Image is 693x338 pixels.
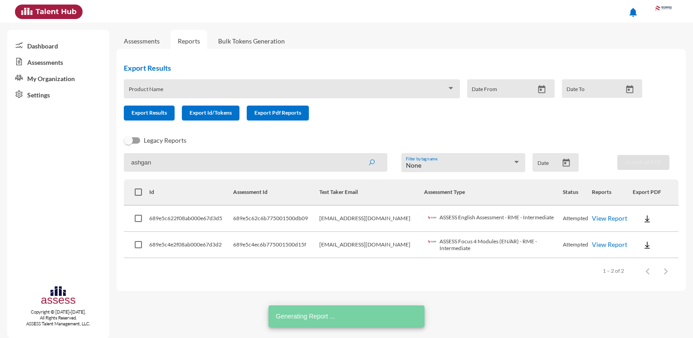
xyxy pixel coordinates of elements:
input: Search by name, token, assessment type, etc. [124,153,387,172]
div: 1 – 2 of 2 [603,267,624,274]
td: 689e5c62c6b775001500db09 [233,206,319,232]
button: Next page [657,262,675,280]
a: Settings [7,86,109,102]
button: Export Id/Tokens [182,106,239,121]
td: [EMAIL_ADDRESS][DOMAIN_NAME] [319,232,424,258]
button: Previous page [639,262,657,280]
a: Assessments [124,37,160,45]
button: Open calendar [534,85,550,94]
a: View Report [592,241,627,248]
td: Attempted [563,206,592,232]
a: Dashboard [7,37,109,53]
span: Generating Report ... [276,312,335,321]
button: Export Pdf Reports [247,106,309,121]
th: Status [563,179,592,206]
h2: Export Results [124,63,649,72]
button: Download PDF [617,155,669,170]
span: Download PDF [625,159,662,165]
td: [EMAIL_ADDRESS][DOMAIN_NAME] [319,206,424,232]
td: ASSESS Focus 4 Modules (EN/AR) - RME - Intermediate [424,232,563,258]
th: Assessment Id [233,179,319,206]
td: Attempted [563,232,592,258]
a: My Organization [7,70,109,86]
a: View Report [592,214,627,222]
th: Reports [592,179,633,206]
button: Export Results [124,106,175,121]
a: Assessments [7,53,109,70]
th: Assessment Type [424,179,563,206]
p: Copyright © [DATE]-[DATE]. All Rights Reserved. ASSESS Talent Management, LLC. [7,309,109,327]
button: Open calendar [622,85,638,94]
mat-icon: notifications [628,7,639,18]
td: 689e5c4e2f08ab000e67d3d2 [149,232,233,258]
button: Open calendar [558,158,574,168]
th: Test Taker Email [319,179,424,206]
a: Reports [171,30,207,52]
td: 689e5c4ec6b775001500d15f [233,232,319,258]
span: Legacy Reports [144,135,186,146]
th: Export PDF [633,179,678,206]
span: Export Id/Tokens [190,109,232,116]
td: ASSESS English Assessment - RME - Intermediate [424,206,563,232]
th: Id [149,179,233,206]
img: assesscompany-logo.png [40,285,76,307]
td: 689e5c622f08ab000e67d3d5 [149,206,233,232]
span: Export Results [132,109,167,116]
a: Bulk Tokens Generation [211,30,292,52]
span: None [406,161,421,169]
mat-paginator: Select page [124,258,678,284]
span: Export Pdf Reports [254,109,301,116]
